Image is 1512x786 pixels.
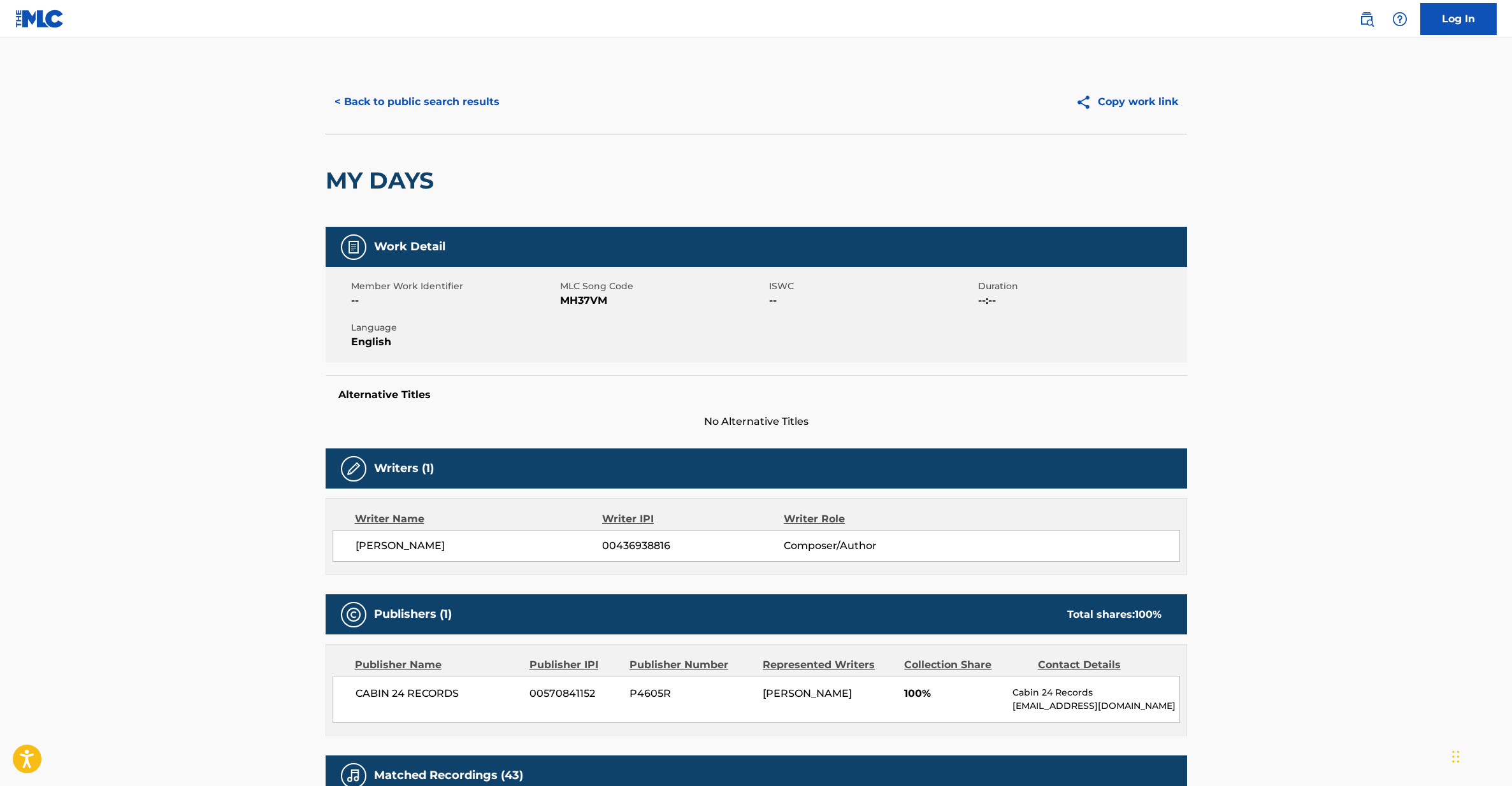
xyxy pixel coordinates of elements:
[769,280,975,293] span: ISWC
[1067,607,1162,622] div: Total shares:
[355,657,520,673] div: Publisher Name
[374,607,452,622] h5: Publishers (1)
[1420,3,1497,35] a: Log In
[1012,686,1179,699] p: Cabin 24 Records
[978,293,1184,308] span: --:--
[338,389,1174,401] h5: Alternative Titles
[529,657,620,673] div: Publisher IPI
[529,686,620,701] span: 00570841152
[1135,608,1162,620] span: 100 %
[351,280,557,293] span: Member Work Identifier
[769,293,975,308] span: --
[978,280,1184,293] span: Duration
[904,686,1003,701] span: 100%
[630,686,753,701] span: P4605R
[1012,699,1179,713] p: [EMAIL_ADDRESS][DOMAIN_NAME]
[784,511,949,527] div: Writer Role
[1076,94,1098,110] img: Copy work link
[346,239,361,255] img: Work Detail
[1448,725,1512,786] iframe: Chat Widget
[374,239,445,254] h5: Work Detail
[351,321,557,334] span: Language
[1452,738,1460,776] div: Drag
[346,768,361,783] img: Matched Recordings
[346,461,361,476] img: Writers
[630,657,753,673] div: Publisher Number
[904,657,1028,673] div: Collection Share
[351,293,557,308] span: --
[1354,6,1379,32] a: Public Search
[15,10,64,28] img: MLC Logo
[326,414,1187,429] span: No Alternative Titles
[763,657,895,673] div: Represented Writers
[356,686,521,701] span: CABIN 24 RECORDS
[355,511,603,527] div: Writer Name
[351,334,557,350] span: English
[1038,657,1162,673] div: Contact Details
[784,538,949,554] span: Composer/Author
[602,511,784,527] div: Writer IPI
[602,538,783,554] span: 00436938816
[374,768,523,783] h5: Matched Recordings (43)
[356,538,603,554] span: [PERSON_NAME]
[763,687,852,699] span: [PERSON_NAME]
[1067,86,1187,118] button: Copy work link
[346,607,361,622] img: Publishers
[326,86,508,118] button: < Back to public search results
[560,293,766,308] span: MH37VM
[1387,6,1413,32] div: Help
[374,461,434,476] h5: Writers (1)
[1359,11,1374,27] img: search
[560,280,766,293] span: MLC Song Code
[326,166,440,195] h2: MY DAYS
[1392,11,1408,27] img: help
